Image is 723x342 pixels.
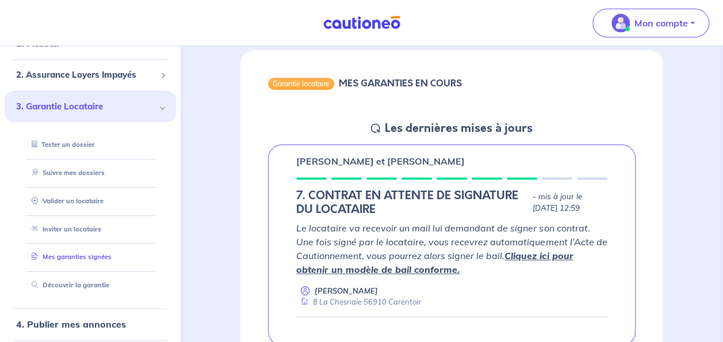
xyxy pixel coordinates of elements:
p: Mon compte [634,16,688,30]
span: 2. Assurance Loyers Impayés [16,69,156,82]
a: Mes garanties signées [27,253,112,261]
p: [PERSON_NAME] et [PERSON_NAME] [296,154,465,168]
div: Garantie locataire [268,78,334,89]
span: 3. Garantie Locataire [16,100,156,113]
p: - mis à jour le [DATE] 12:59 [532,191,607,214]
h5: Les dernières mises à jours [385,121,533,135]
div: Mes garanties signées [18,248,162,267]
em: Le locataire va recevoir un mail lui demandant de signer son contrat. Une fois signé par le locat... [296,222,607,275]
a: Cliquez ici pour obtenir un modèle de bail conforme. [296,250,573,275]
div: Valider un locataire [18,192,162,211]
a: Tester un dossier [27,141,95,149]
a: Valider un locataire [27,197,104,205]
div: state: RENTER-PAYMENT-METHOD-IN-PROGRESS, Context: IN-LANDLORD,IS-GL-CAUTION-IN-LANDLORD [296,189,607,216]
div: 3. Garantie Locataire [5,91,176,123]
div: Suivre mes dossiers [18,164,162,183]
h5: 7. CONTRAT EN ATTENTE DE SIGNATURE DU LOCATAIRE [296,189,527,216]
div: Découvrir la garantie [18,276,162,295]
a: Suivre mes dossiers [27,169,105,177]
a: Inviter un locataire [27,225,101,233]
div: Tester un dossier [18,136,162,155]
a: 1. Accueil [16,38,59,50]
div: Inviter un locataire [18,220,162,239]
div: 2. Assurance Loyers Impayés [5,64,176,87]
img: Cautioneo [319,16,405,30]
img: illu_account_valid_menu.svg [611,14,630,32]
h6: MES GARANTIES EN COURS [339,78,462,89]
p: [PERSON_NAME] [315,286,378,297]
div: 4. Publier mes annonces [5,313,176,336]
button: illu_account_valid_menu.svgMon compte [592,9,709,37]
a: 4. Publier mes annonces [16,318,126,330]
a: Découvrir la garantie [27,282,109,290]
div: 8 La Chesnaie 56910 Carentoir [296,297,421,307]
